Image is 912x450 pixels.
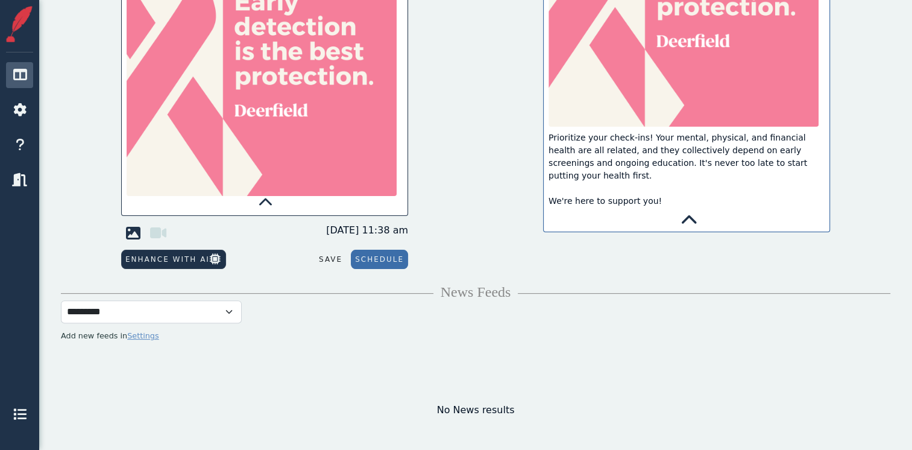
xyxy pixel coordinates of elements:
[1,6,37,42] img: Storiful Square
[315,223,408,238] span: [DATE] 11:38 am
[351,250,408,269] button: Schedule
[861,396,903,441] iframe: Chat
[549,132,825,208] div: Prioritize your check-ins! Your mental, physical, and financial health are all related, and they ...
[61,331,159,340] span: Add new feeds in
[121,250,226,269] button: Enhance with AI
[127,331,159,340] a: Settings
[61,284,890,301] h4: News Feeds
[315,250,346,268] button: Save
